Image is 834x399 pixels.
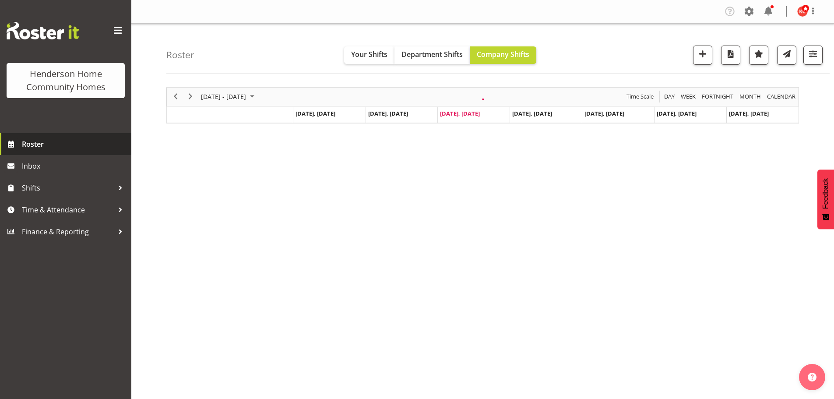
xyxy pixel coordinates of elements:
[477,49,529,59] span: Company Shifts
[22,138,127,151] span: Roster
[7,22,79,39] img: Rosterit website logo
[693,46,712,65] button: Add a new shift
[797,6,808,17] img: kirsty-crossley8517.jpg
[777,46,796,65] button: Send a list of all shifts for the selected filtered period to all rostered employees.
[808,373,816,381] img: help-xxl-2.png
[401,49,463,59] span: Department Shifts
[470,46,536,64] button: Company Shifts
[22,225,114,238] span: Finance & Reporting
[749,46,768,65] button: Highlight an important date within the roster.
[22,181,114,194] span: Shifts
[394,46,470,64] button: Department Shifts
[166,87,799,124] div: Timeline Week of September 24, 2025
[822,178,830,209] span: Feedback
[803,46,823,65] button: Filter Shifts
[817,169,834,229] button: Feedback - Show survey
[15,67,116,94] div: Henderson Home Community Homes
[344,46,394,64] button: Your Shifts
[22,203,114,216] span: Time & Attendance
[22,159,127,173] span: Inbox
[166,50,194,60] h4: Roster
[721,46,740,65] button: Download a PDF of the roster according to the set date range.
[351,49,387,59] span: Your Shifts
